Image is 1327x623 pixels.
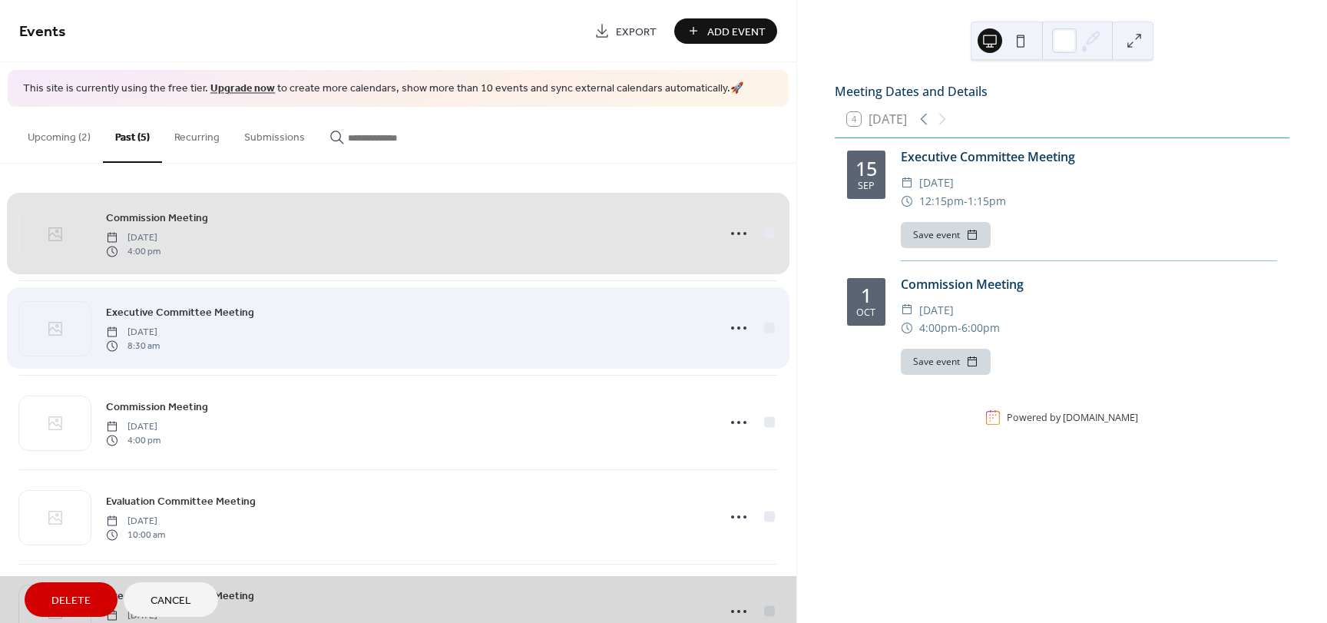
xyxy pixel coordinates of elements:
[958,319,961,337] span: -
[835,82,1289,101] div: Meeting Dates and Details
[103,107,162,163] button: Past (5)
[162,107,232,161] button: Recurring
[855,159,877,178] div: 15
[674,18,777,44] button: Add Event
[707,24,766,40] span: Add Event
[968,192,1006,210] span: 1:15pm
[616,24,657,40] span: Export
[23,81,743,97] span: This site is currently using the free tier. to create more calendars, show more than 10 events an...
[901,319,913,337] div: ​
[210,78,275,99] a: Upgrade now
[964,192,968,210] span: -
[856,308,875,318] div: Oct
[901,147,1277,166] div: Executive Committee Meeting
[51,593,91,609] span: Delete
[15,107,103,161] button: Upcoming (2)
[151,593,191,609] span: Cancel
[19,17,66,47] span: Events
[861,286,872,305] div: 1
[232,107,317,161] button: Submissions
[901,222,991,248] button: Save event
[919,301,954,320] span: [DATE]
[919,174,954,192] span: [DATE]
[1063,411,1138,424] a: [DOMAIN_NAME]
[901,174,913,192] div: ​
[919,192,964,210] span: 12:15pm
[858,181,875,191] div: Sep
[901,301,913,320] div: ​
[901,275,1277,293] div: Commission Meeting
[25,582,117,617] button: Delete
[124,582,218,617] button: Cancel
[961,319,1000,337] span: 6:00pm
[919,319,958,337] span: 4:00pm
[901,349,991,375] button: Save event
[1007,411,1138,424] div: Powered by
[901,192,913,210] div: ​
[583,18,668,44] a: Export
